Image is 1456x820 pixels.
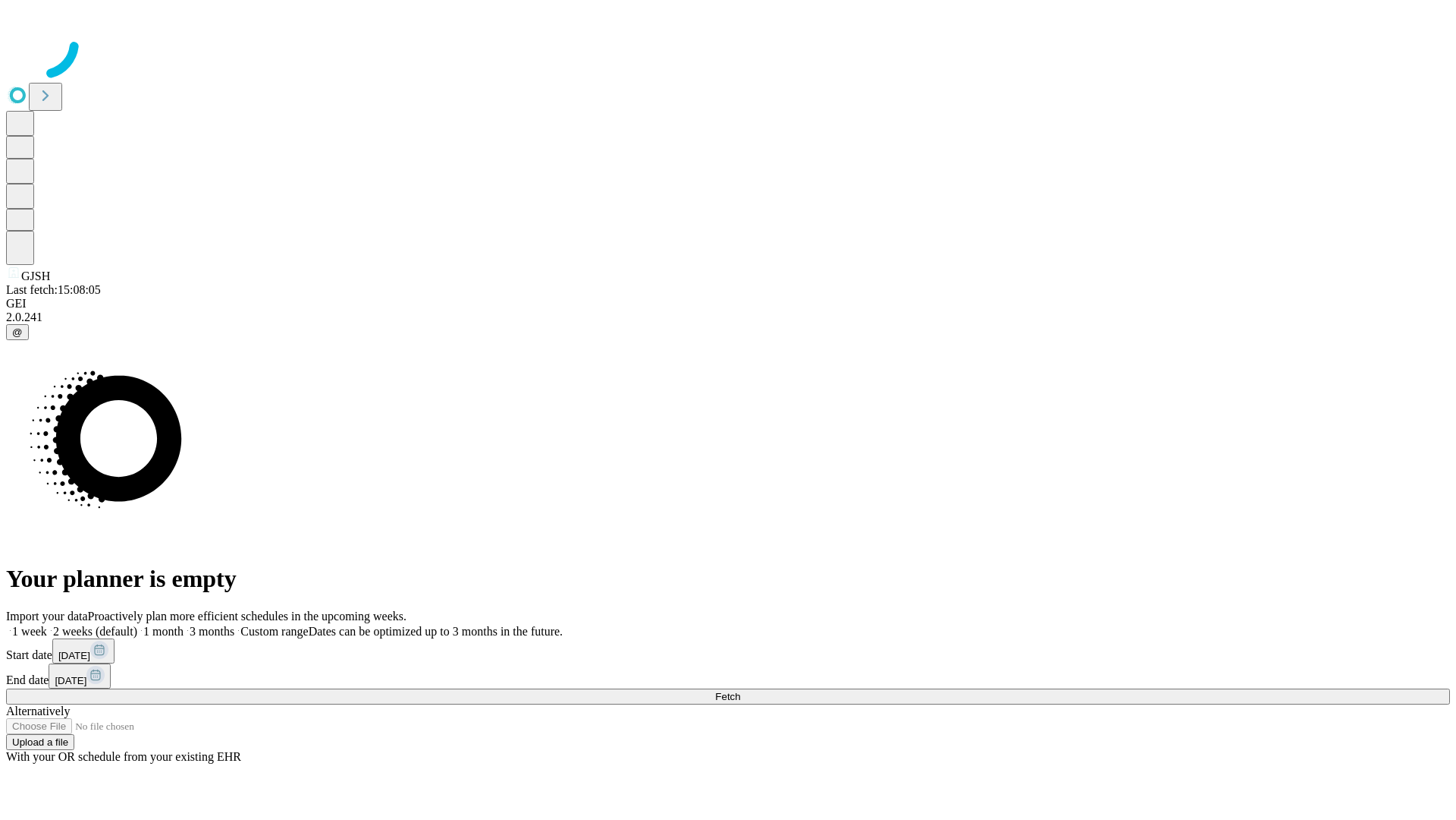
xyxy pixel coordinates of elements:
[6,664,1450,689] div: End date
[190,625,234,638] span: 3 months
[6,750,241,763] span: With your OR schedule from your existing EHR
[6,610,88,623] span: Import your data
[6,689,1450,705] button: Fetch
[309,625,563,638] span: Dates can be optimized up to 3 months in the future.
[240,625,308,638] span: Custom range
[6,565,1450,593] h1: Your planner is empty
[21,270,50,282] span: GJSH
[58,650,90,661] span: [DATE]
[6,734,74,750] button: Upload a file
[6,297,1450,311] div: GEI
[6,283,101,296] span: Last fetch: 15:08:05
[53,625,137,638] span: 2 weeks (default)
[49,664,111,689] button: [DATE]
[12,625,47,638] span: 1 week
[12,326,23,338] span: @
[55,675,86,686] span: [DATE]
[6,324,29,340] button: @
[715,691,740,702] span: Fetch
[52,639,115,664] button: [DATE]
[6,311,1450,324] div: 2.0.241
[143,625,184,638] span: 1 month
[6,639,1450,664] div: Start date
[88,610,406,623] span: Proactively plan more efficient schedules in the upcoming weeks.
[6,705,70,717] span: Alternatively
